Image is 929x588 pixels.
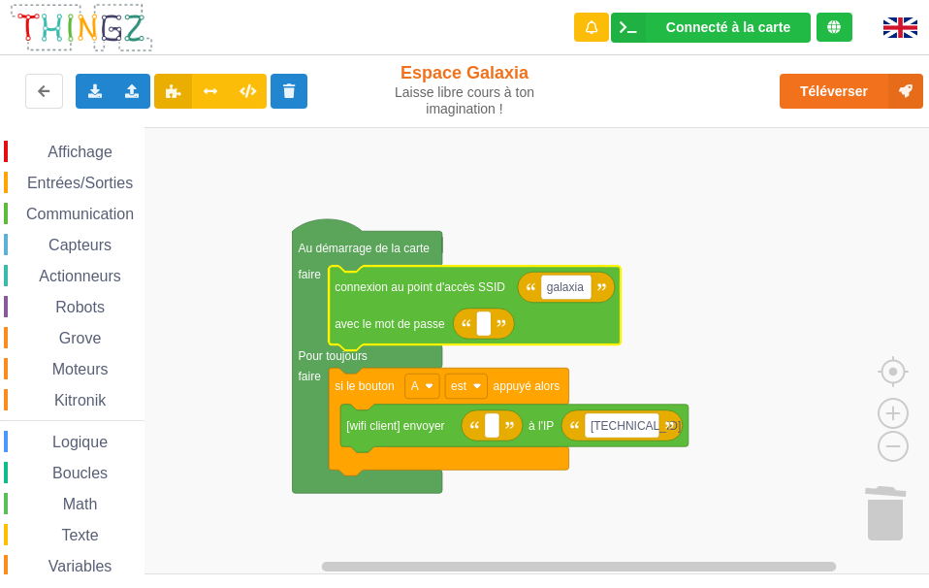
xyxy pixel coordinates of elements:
text: est [451,379,467,393]
span: Communication [23,206,137,222]
text: à l'IP [529,418,554,432]
text: faire [299,268,322,281]
span: Math [60,496,101,512]
div: Ta base fonctionne bien ! [611,13,811,43]
div: Connecté à la carte [666,20,790,34]
text: si le bouton [335,379,394,393]
text: avec le mot de passe [335,316,445,330]
span: Kitronik [51,392,109,408]
text: Pour toujours [299,349,368,363]
span: Entrées/Sorties [24,175,136,191]
text: connexion au point d'accès SSID [335,280,505,294]
span: Logique [49,434,111,450]
text: [wifi client] envoyer [346,418,444,432]
span: Affichage [45,144,114,160]
text: Au démarrage de la carte [299,242,431,255]
span: Actionneurs [36,268,124,284]
span: Moteurs [49,361,112,377]
button: Téléverser [780,74,923,109]
span: Texte [58,527,101,543]
span: Variables [46,558,115,574]
div: Espace Galaxia [390,62,540,117]
div: Tu es connecté au serveur de création de Thingz [817,13,852,42]
div: Laisse libre cours à ton imagination ! [390,84,540,117]
img: gb.png [883,17,917,38]
text: A [411,379,419,393]
text: faire [299,370,322,383]
img: thingz_logo.png [9,2,154,53]
span: Capteurs [46,237,114,253]
text: appuyé alors [494,379,561,393]
text: galaxia [547,280,584,294]
span: Robots [52,299,108,315]
span: Boucles [49,465,111,481]
span: Grove [56,330,105,346]
text: [TECHNICAL_ID] [591,418,681,432]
